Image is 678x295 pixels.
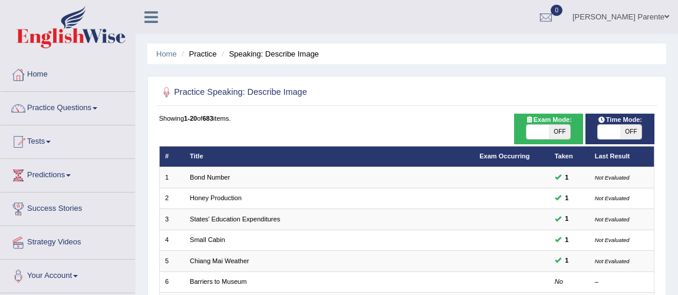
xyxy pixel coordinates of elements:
li: Practice [179,48,216,59]
a: States' Education Expenditures [190,216,280,223]
a: Bond Number [190,174,230,181]
a: Your Account [1,260,135,289]
td: 4 [159,230,185,250]
a: Honey Production [190,194,242,201]
small: Not Evaluated [595,174,630,181]
span: Time Mode: [594,115,646,125]
small: Not Evaluated [595,216,630,223]
a: Home [1,58,135,88]
th: Title [185,146,474,167]
div: Show exams occurring in exams [514,114,584,144]
a: Strategy Videos [1,226,135,256]
a: Home [156,49,177,58]
div: Showing of items. [159,114,655,123]
b: 683 [202,115,213,122]
th: Taken [549,146,589,167]
a: Predictions [1,159,135,188]
span: OFF [549,125,571,139]
td: 6 [159,271,185,292]
a: Practice Questions [1,92,135,121]
td: 1 [159,167,185,188]
a: Small Cabin [190,236,225,243]
h2: Practice Speaking: Describe Image [159,85,466,100]
em: No [555,278,563,285]
td: 5 [159,251,185,271]
th: # [159,146,185,167]
span: OFF [620,125,642,139]
li: Speaking: Describe Image [219,48,319,59]
a: Barriers to Museum [190,278,246,285]
b: 1-20 [184,115,197,122]
span: You can still take this question [561,214,572,224]
span: You can still take this question [561,235,572,246]
span: 0 [551,5,562,16]
a: Exam Occurring [479,153,529,160]
td: 2 [159,188,185,208]
a: Chiang Mai Weather [190,257,249,264]
span: You can still take this question [561,173,572,183]
span: You can still take this question [561,193,572,204]
small: Not Evaluated [595,195,630,201]
th: Last Result [589,146,654,167]
span: Exam Mode: [521,115,575,125]
small: Not Evaluated [595,258,630,264]
a: Success Stories [1,193,135,222]
small: Not Evaluated [595,237,630,243]
td: 3 [159,209,185,230]
span: You can still take this question [561,256,572,266]
div: – [595,277,649,287]
a: Tests [1,125,135,155]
